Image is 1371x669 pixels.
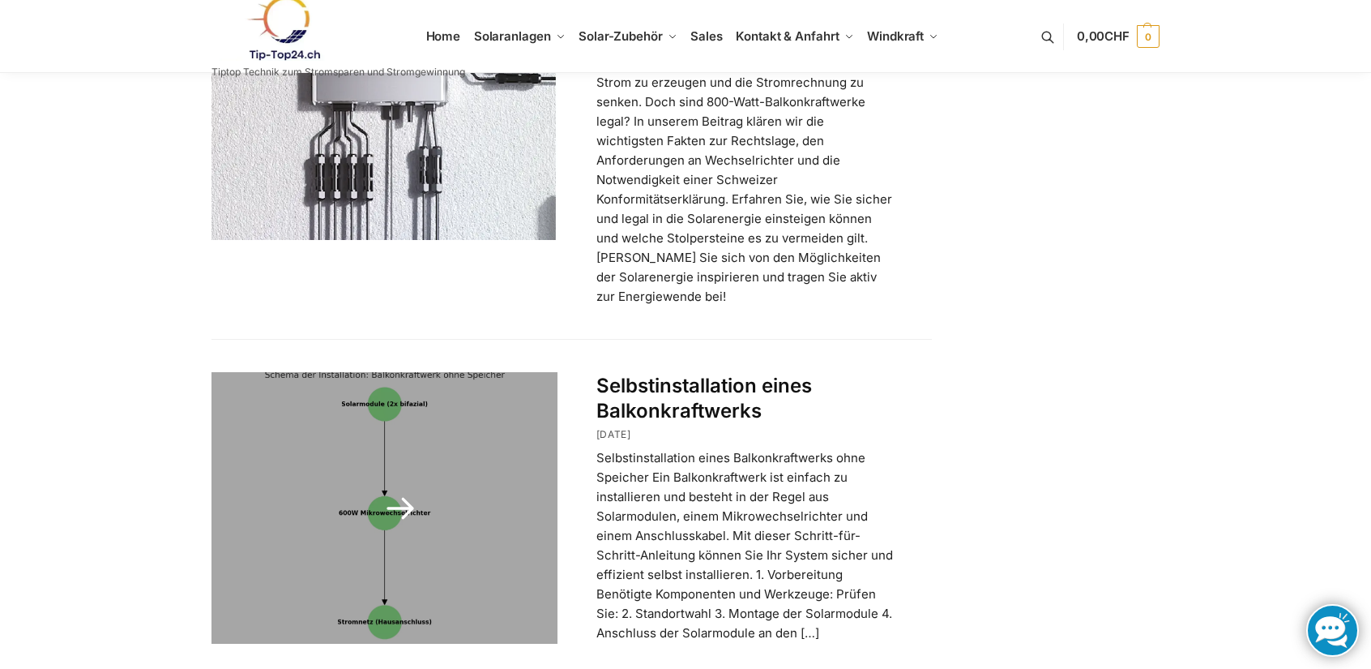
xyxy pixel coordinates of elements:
[1137,25,1160,48] span: 0
[1104,28,1130,44] span: CHF
[690,28,723,44] span: Sales
[474,28,551,44] span: Solaranlagen
[596,15,893,307] p: Die Nachfrage nach Balkonkraftwerken in der [GEOGRAPHIC_DATA] boomt! Diese kompakten Mini-Photovo...
[1077,12,1160,61] a: 0,00CHF 0
[211,67,465,77] p: Tiptop Technik zum Stromsparen und Stromgewinnung
[867,28,924,44] span: Windkraft
[1077,28,1130,44] span: 0,00
[596,428,631,440] time: [DATE]
[736,28,839,44] span: Kontakt & Anfahrt
[596,374,812,422] a: Selbstinstallation eines Balkonkraftwerks
[579,28,663,44] span: Solar-Zubehör
[596,448,893,643] p: Selbstinstallation eines Balkonkraftwerks ohne Speicher Ein Balkonkraftwerk ist einfach zu instal...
